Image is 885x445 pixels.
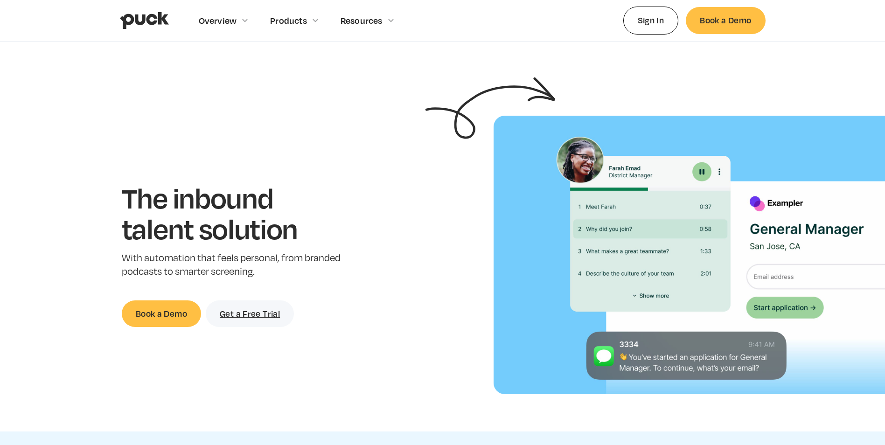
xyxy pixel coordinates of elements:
div: Overview [199,15,237,26]
a: Book a Demo [122,300,201,327]
a: Book a Demo [686,7,765,34]
a: Get a Free Trial [206,300,294,327]
a: Sign In [623,7,679,34]
div: Products [270,15,307,26]
h1: The inbound talent solution [122,182,343,243]
p: With automation that feels personal, from branded podcasts to smarter screening. [122,251,343,278]
div: Resources [341,15,383,26]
